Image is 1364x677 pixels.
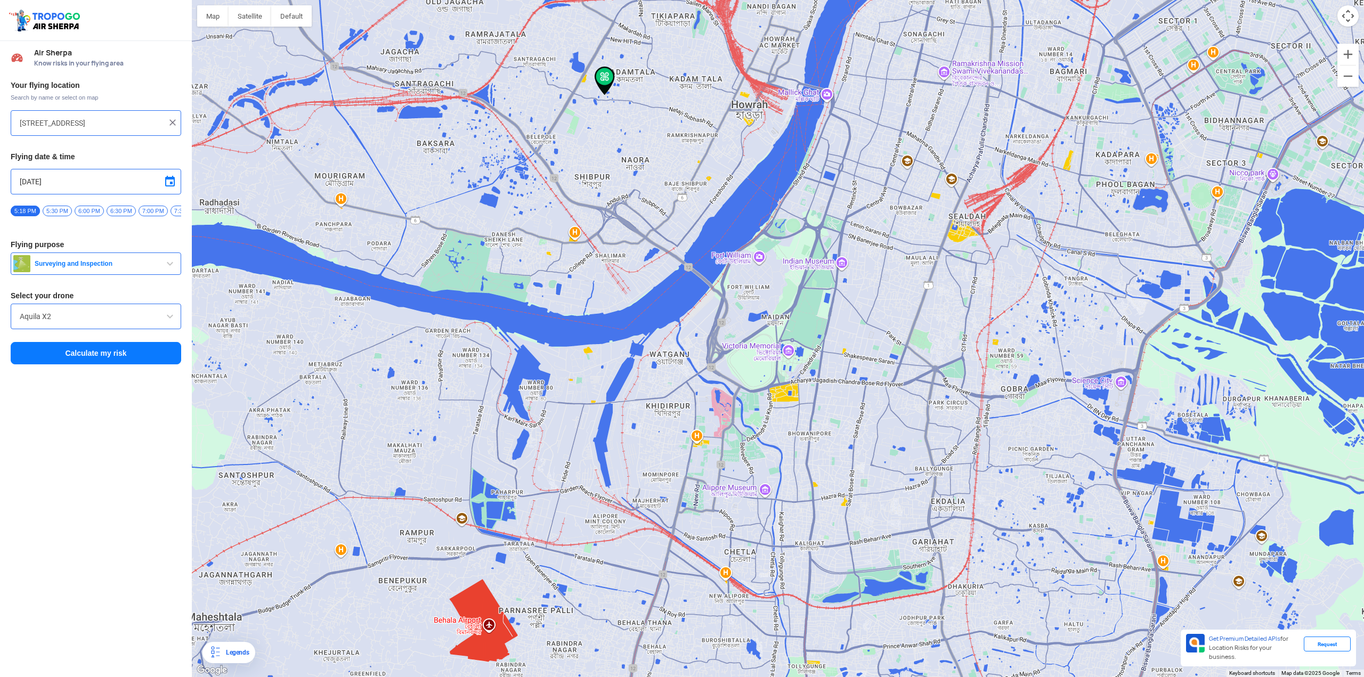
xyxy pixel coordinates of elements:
[34,59,181,68] span: Know risks in your flying area
[1304,637,1351,651] div: Request
[194,663,230,677] a: Open this area in Google Maps (opens a new window)
[11,206,40,216] span: 5:18 PM
[197,5,229,27] button: Show street map
[1281,670,1339,676] span: Map data ©2025 Google
[229,5,271,27] button: Show satellite imagery
[1209,635,1280,642] span: Get Premium Detailed APIs
[30,259,164,268] span: Surveying and Inspection
[20,310,172,323] input: Search by name or Brand
[167,117,178,128] img: ic_close.png
[194,663,230,677] img: Google
[11,153,181,160] h3: Flying date & time
[13,255,30,272] img: survey.png
[1337,5,1359,27] button: Map camera controls
[75,206,104,216] span: 6:00 PM
[43,206,72,216] span: 5:30 PM
[107,206,136,216] span: 6:30 PM
[1186,634,1205,652] img: Premium APIs
[1229,670,1275,677] button: Keyboard shortcuts
[11,51,23,64] img: Risk Scores
[1337,44,1359,65] button: Zoom in
[139,206,168,216] span: 7:00 PM
[170,206,200,216] span: 7:30 PM
[11,292,181,299] h3: Select your drone
[11,93,181,102] span: Search by name or select on map
[11,241,181,248] h3: Flying purpose
[20,117,164,129] input: Search your flying location
[11,81,181,89] h3: Your flying location
[1205,634,1304,662] div: for Location Risks for your business.
[11,252,181,275] button: Surveying and Inspection
[209,646,222,659] img: Legends
[1337,66,1359,87] button: Zoom out
[34,48,181,57] span: Air Sherpa
[222,646,249,659] div: Legends
[11,342,181,364] button: Calculate my risk
[20,175,172,188] input: Select Date
[8,8,84,32] img: ic_tgdronemaps.svg
[1346,670,1361,676] a: Terms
